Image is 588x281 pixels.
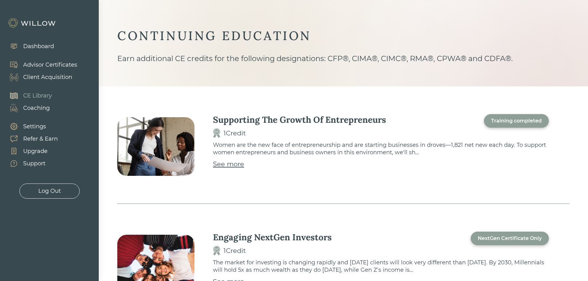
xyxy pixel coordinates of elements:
div: 1 Credit [223,128,246,138]
div: NextGen Certificate Only [478,235,542,242]
p: Women are the new face of entrepreneurship and are starting businesses in droves—1,821 net new ea... [213,141,549,156]
div: Coaching [23,104,50,112]
a: CE Library [3,89,52,102]
a: Client Acquisition [3,71,77,83]
div: Settings [23,122,46,131]
div: 1 Credit [223,246,246,256]
a: Advisor Certificates [3,59,77,71]
a: See more [213,159,244,169]
div: Training completed [491,117,542,125]
div: Supporting The Growth Of Entrepreneurs [213,114,386,125]
a: Settings [3,120,58,133]
div: Advisor Certificates [23,61,77,69]
div: Engaging NextGen Investors [213,232,332,243]
a: Refer & Earn [3,133,58,145]
div: Upgrade [23,147,48,155]
div: Client Acquisition [23,73,72,81]
a: Coaching [3,102,52,114]
div: CE Library [23,92,52,100]
a: Dashboard [3,40,54,52]
p: The market for investing is changing rapidly and [DATE] clients will look very different than [DA... [213,259,549,274]
div: Earn additional CE credits for the following designations: CFP®, CIMA®, CIMC®, RMA®, CPWA® and CD... [117,53,569,86]
div: Refer & Earn [23,135,58,143]
div: CONTINUING EDUCATION [117,28,569,44]
img: Willow [8,18,57,28]
a: Upgrade [3,145,58,157]
div: Support [23,159,45,168]
div: Dashboard [23,42,54,51]
div: Log Out [38,187,61,195]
